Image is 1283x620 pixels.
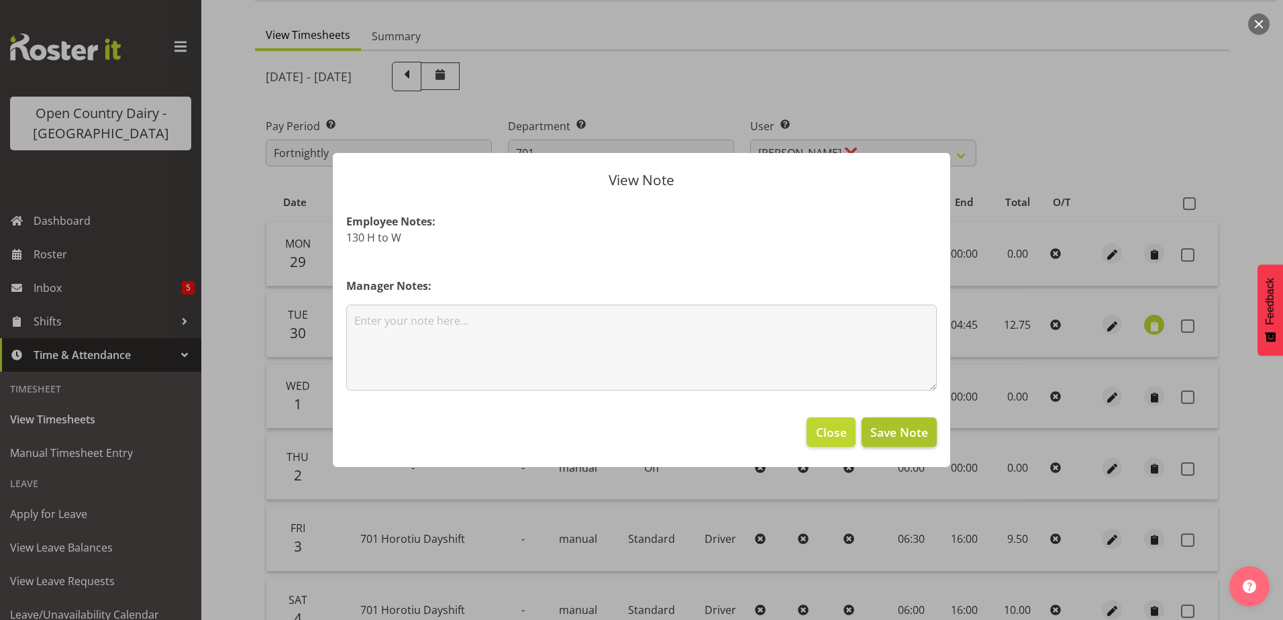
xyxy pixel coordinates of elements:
[807,417,855,447] button: Close
[862,417,937,447] button: Save Note
[870,423,928,441] span: Save Note
[346,173,937,187] p: View Note
[1264,278,1276,325] span: Feedback
[816,423,847,441] span: Close
[346,229,937,246] p: 130 H to W
[1243,580,1256,593] img: help-xxl-2.png
[1258,264,1283,356] button: Feedback - Show survey
[346,278,937,294] h4: Manager Notes:
[346,213,937,229] h4: Employee Notes:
